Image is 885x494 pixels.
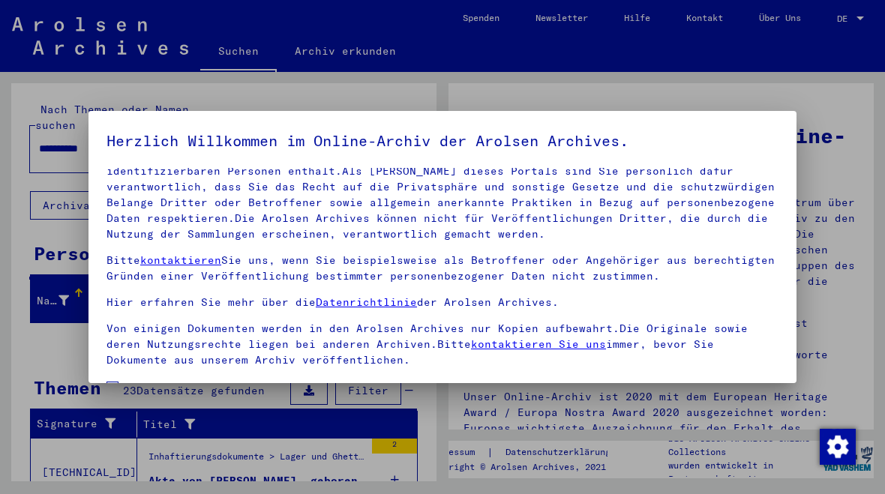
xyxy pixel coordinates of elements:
h5: Herzlich Willkommen im Online-Archiv der Arolsen Archives. [106,129,778,153]
p: Hier erfahren Sie mehr über die der Arolsen Archives. [106,295,778,310]
img: Zustimmung ändern [820,429,856,465]
span: Einverständniserklärung: Hiermit erkläre ich mich damit einverstanden, dass ich sensible personen... [124,379,778,469]
p: Bitte Sie uns, wenn Sie beispielsweise als Betroffener oder Angehöriger aus berechtigten Gründen ... [106,253,778,284]
p: Bitte beachten Sie, dass dieses Portal über NS - Verfolgte sensible Daten zu identifizierten oder... [106,148,778,242]
a: kontaktieren Sie uns [471,337,606,351]
a: Datenrichtlinie [316,295,417,309]
a: kontaktieren [140,253,221,267]
p: Von einigen Dokumenten werden in den Arolsen Archives nur Kopien aufbewahrt.Die Originale sowie d... [106,321,778,368]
